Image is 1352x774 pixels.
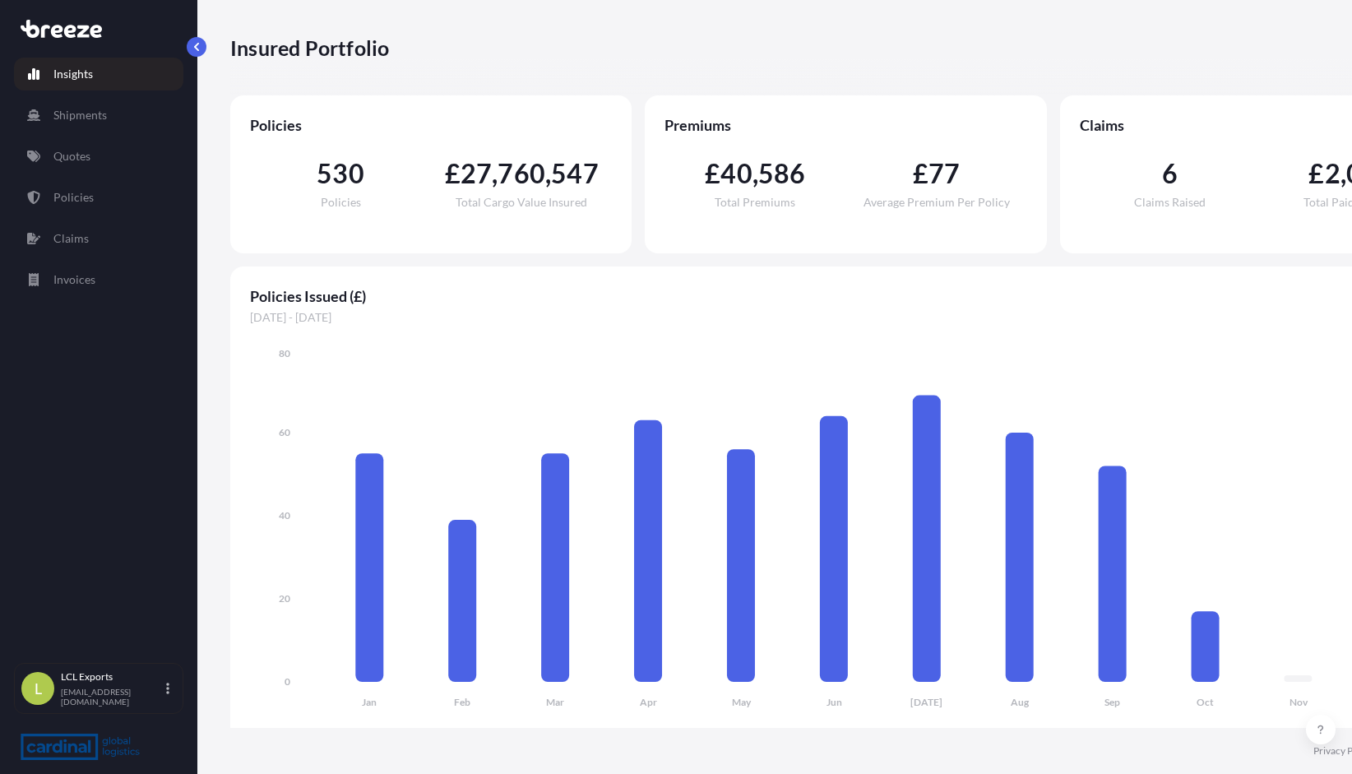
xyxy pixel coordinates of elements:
tspan: Apr [640,696,657,708]
p: Invoices [53,271,95,288]
a: Quotes [14,140,183,173]
tspan: Nov [1289,696,1308,708]
span: , [545,160,551,187]
span: £ [705,160,720,187]
span: L [35,680,42,697]
span: Claims Raised [1134,197,1206,208]
tspan: Aug [1011,696,1030,708]
a: Insights [14,58,183,90]
span: 27 [461,160,492,187]
p: Policies [53,189,94,206]
span: 2 [1325,160,1340,187]
p: Claims [53,230,89,247]
span: 586 [758,160,806,187]
span: Total Cargo Value Insured [456,197,587,208]
tspan: 60 [279,426,290,438]
a: Claims [14,222,183,255]
span: 547 [551,160,599,187]
span: 77 [928,160,960,187]
tspan: 0 [285,675,290,688]
span: Policies [250,115,612,135]
span: Policies [321,197,361,208]
span: 760 [498,160,545,187]
p: [EMAIL_ADDRESS][DOMAIN_NAME] [61,687,163,707]
img: organization-logo [21,734,140,760]
span: , [1340,160,1346,187]
tspan: Mar [546,696,564,708]
span: Total Premiums [715,197,795,208]
span: , [492,160,498,187]
span: 40 [720,160,752,187]
tspan: Sep [1104,696,1120,708]
tspan: Jun [826,696,842,708]
span: £ [1308,160,1324,187]
tspan: Oct [1197,696,1214,708]
p: Insights [53,66,93,82]
a: Invoices [14,263,183,296]
span: Average Premium Per Policy [864,197,1010,208]
tspan: May [732,696,752,708]
tspan: 40 [279,509,290,521]
tspan: [DATE] [910,696,942,708]
span: 6 [1162,160,1178,187]
tspan: Feb [454,696,470,708]
tspan: Jan [362,696,377,708]
span: , [752,160,758,187]
a: Shipments [14,99,183,132]
p: Quotes [53,148,90,165]
span: £ [445,160,461,187]
span: 530 [317,160,364,187]
tspan: 80 [279,347,290,359]
tspan: 20 [279,592,290,605]
span: £ [913,160,928,187]
a: Policies [14,181,183,214]
p: LCL Exports [61,670,163,684]
span: Premiums [664,115,1026,135]
p: Shipments [53,107,107,123]
p: Insured Portfolio [230,35,389,61]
